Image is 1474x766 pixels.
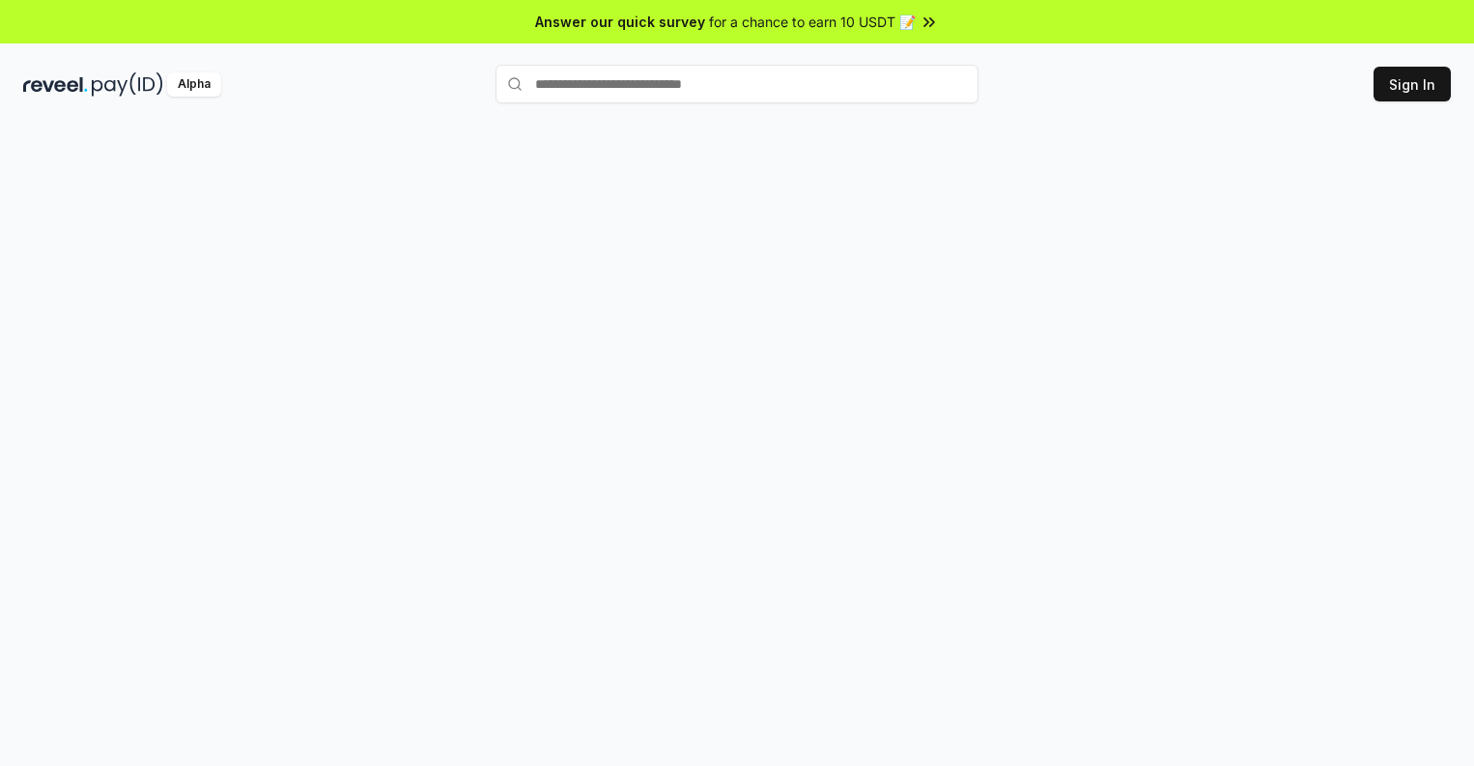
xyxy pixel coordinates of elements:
[167,72,221,97] div: Alpha
[709,12,916,32] span: for a chance to earn 10 USDT 📝
[92,72,163,97] img: pay_id
[1374,67,1451,101] button: Sign In
[23,72,88,97] img: reveel_dark
[535,12,705,32] span: Answer our quick survey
